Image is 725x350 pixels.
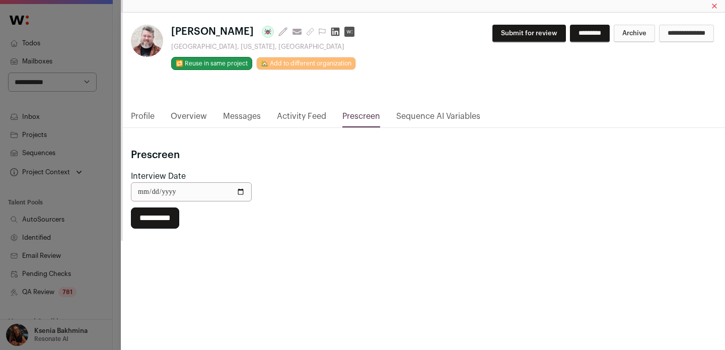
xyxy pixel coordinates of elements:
[223,110,261,127] a: Messages
[131,25,163,57] img: 619528512dab883540567551e95997b8a1b7e41b87100b61327e20e524d892ca.jpg
[342,110,380,127] a: Prescreen
[171,57,252,70] button: 🔂 Reuse in same project
[131,172,186,180] label: Interview Date
[131,148,180,162] h3: Prescreen
[131,110,155,127] a: Profile
[256,57,356,70] a: 🏡 Add to different organization
[614,25,655,42] button: Archive
[396,110,480,127] a: Sequence AI Variables
[171,110,207,127] a: Overview
[492,25,566,42] button: Submit for review
[171,43,358,51] div: [GEOGRAPHIC_DATA], [US_STATE], [GEOGRAPHIC_DATA]
[171,25,254,39] span: [PERSON_NAME]
[277,110,326,127] a: Activity Feed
